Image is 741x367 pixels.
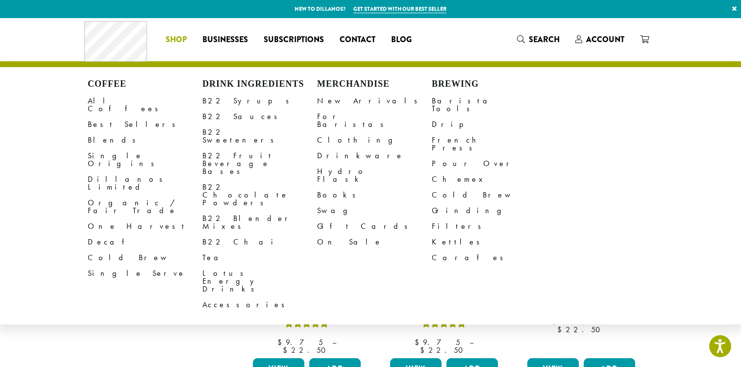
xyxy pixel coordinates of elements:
a: B22 Syrups [202,93,317,109]
span: $ [420,345,428,355]
a: Carafes [432,250,546,266]
a: Books [317,187,432,203]
bdi: 9.75 [415,337,460,347]
a: Barista Tools [432,93,546,117]
a: For Baristas [317,109,432,132]
a: Organic / Fair Trade [88,195,202,219]
a: Gift Cards [317,219,432,234]
a: Decaf [88,234,202,250]
span: – [469,337,473,347]
a: New Arrivals [317,93,432,109]
a: Drinkware [317,148,432,164]
a: B22 Chocolate Powders [202,179,317,211]
span: $ [277,337,286,347]
a: B22 Chai [202,234,317,250]
span: Shop [166,34,187,46]
a: Kettles [432,234,546,250]
span: Search [529,34,560,45]
a: All Coffees [88,93,202,117]
a: Single Origins [88,148,202,171]
a: Blends [88,132,202,148]
bdi: 22.50 [420,345,468,355]
a: Filters [432,219,546,234]
a: B22 Blender Mixes [202,211,317,234]
span: Businesses [202,34,248,46]
a: Cold Brew [88,250,202,266]
bdi: 9.75 [277,337,323,347]
span: Blog [391,34,412,46]
h4: Drink Ingredients [202,79,317,90]
span: $ [557,324,566,335]
a: Accessories [202,297,317,313]
a: Best Sellers [88,117,202,132]
a: Clothing [317,132,432,148]
a: Drip [432,117,546,132]
a: Search [509,31,568,48]
bdi: 22.50 [557,324,605,335]
h4: Brewing [432,79,546,90]
a: Lotus Energy Drinks [202,266,317,297]
a: On Sale [317,234,432,250]
a: French Press [432,132,546,156]
div: Rated 5.00 out of 5 [285,318,329,333]
h4: Coffee [88,79,202,90]
span: Subscriptions [264,34,324,46]
a: Hydro Flask [317,164,432,187]
a: Grinding [432,203,546,219]
a: Get started with our best seller [353,5,446,13]
span: – [332,337,336,347]
span: $ [415,337,423,347]
a: One Harvest [88,219,202,234]
a: Shop [158,32,195,48]
a: Barista 22 Vanilla SyrupRated 5.00 out of 5 [250,171,363,354]
a: Barista 22 Sugar-Free Vanilla SyrupRated 5.00 out of 5 [388,171,500,354]
a: Cold Brew [432,187,546,203]
span: Account [586,34,624,45]
a: Chemex [432,171,546,187]
a: Tea [202,250,317,266]
a: B22 Fruit Beverage Bases [202,148,317,179]
a: Swag [317,203,432,219]
a: B22 Sauces [202,109,317,124]
a: Dillanos Limited [88,171,202,195]
a: Single Serve [88,266,202,281]
a: B22 Sweeteners [202,124,317,148]
span: $ [283,345,291,355]
div: Rated 5.00 out of 5 [422,318,466,333]
span: Contact [340,34,375,46]
bdi: 22.50 [283,345,330,355]
a: Pour Over [432,156,546,171]
h4: Merchandise [317,79,432,90]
